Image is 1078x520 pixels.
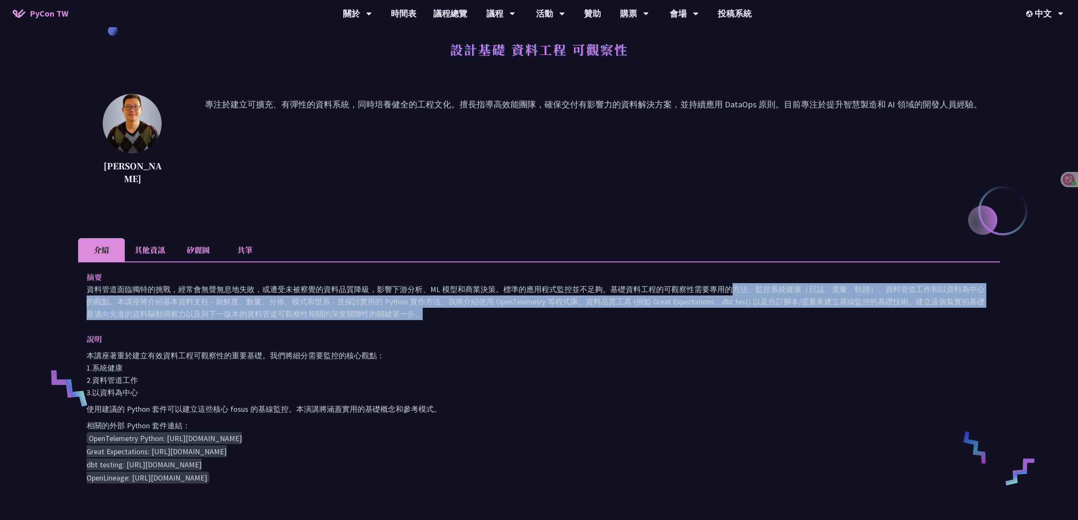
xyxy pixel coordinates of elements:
font: 專注於建立可擴充、有彈性的資料系統，同時培養健全的工程文化。擅長指導高效能團隊，確保交付有影響力的資料解決方案，並持續應用 DataOps 原則。目前專注於提升智慧製造和 AI 領域的開發人員經驗。 [205,99,982,110]
font: 本講座著重於建立有效資料工程可觀察性的重要基礎。我們將細分需要監控的核心觀點： [87,351,385,360]
font: 1.系統健康 [87,363,123,373]
font: 使用建議的 Python 套件可以建立這些核心 fosus 的基線監控。本演講將涵蓋實用的基礎概念和參考模式。 [87,404,441,414]
font: 3.以資料為中心 [87,388,138,397]
a: PyCon TW [4,3,77,24]
p: 說明 [87,333,974,345]
code: OpenTelemetry Python: [URL][DOMAIN_NAME] Great Expectations: [URL][DOMAIN_NAME] dbt testing: [URL... [87,432,242,483]
font: 矽麗圖 [187,244,210,255]
img: Locale Icon [1026,11,1035,17]
font: 相關的外部 Python 套件連結： [87,421,190,430]
font: 設計基礎 資料工程 可觀察性 [450,40,628,59]
span: PyCon TW [30,7,68,20]
font: 資料管道面臨獨特的挑戰，經常會無聲無息地失敗，或遭受未被察覺的資料品質降級，影響下游分析、ML 模型和商業決策。標準的應用程式監控並不足夠。基礎資料工程的可觀察性需要專用的方法、監控系統健康（日... [87,284,985,319]
font: [PERSON_NAME] [104,160,162,185]
li: 其他資訊 [125,238,175,261]
li: 介紹 [78,238,125,261]
font: 2.資料管道工作 [87,375,138,385]
img: Home icon of PyCon TW 2025 [13,9,25,18]
li: 共筆 [222,238,268,261]
img: Shuhsi Lin [103,94,162,153]
p: 摘要 [87,271,974,283]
